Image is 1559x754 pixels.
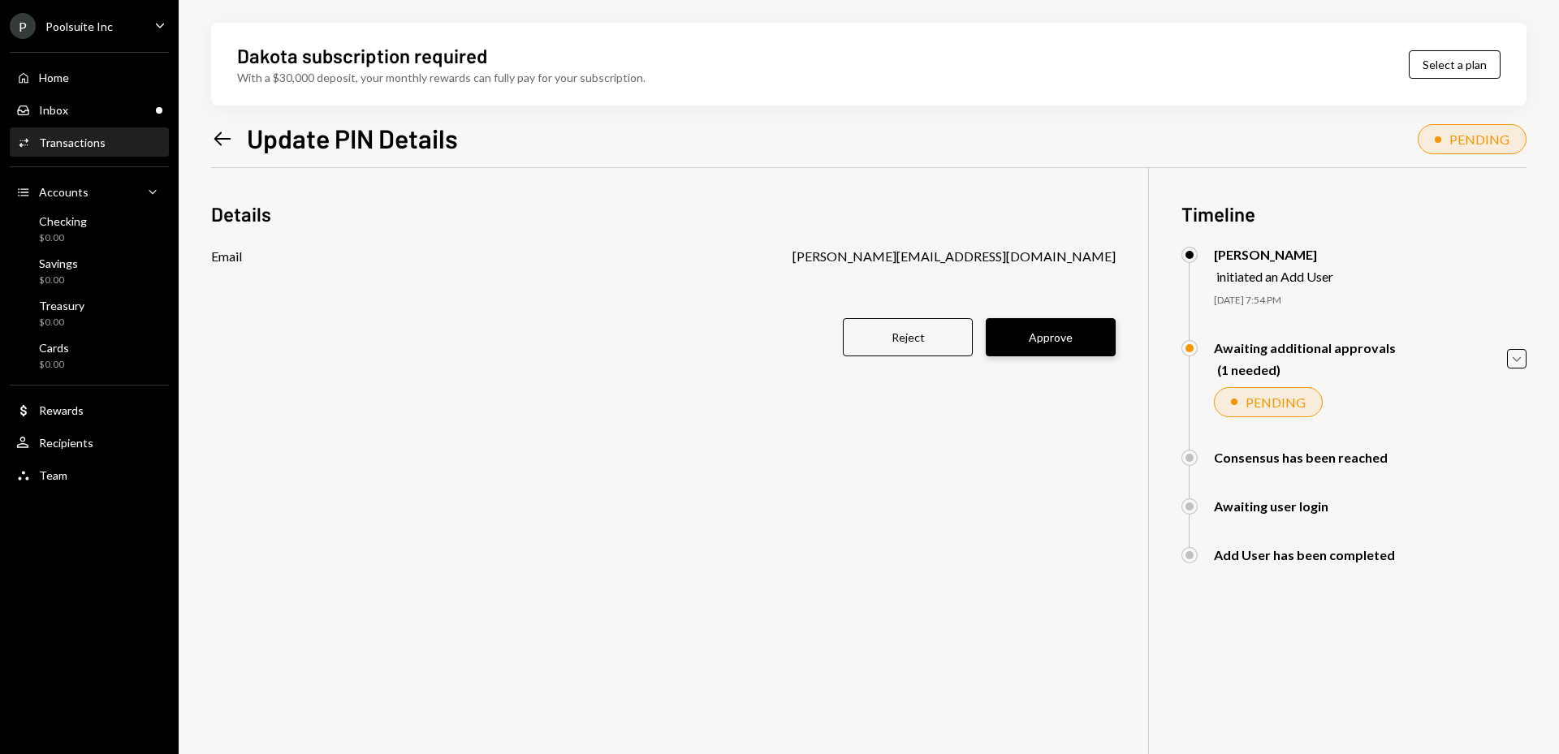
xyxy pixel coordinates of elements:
[211,247,242,266] div: Email
[1214,498,1328,514] div: Awaiting user login
[39,358,69,372] div: $0.00
[1449,131,1509,147] div: PENDING
[1214,547,1395,562] div: Add User has been completed
[39,103,68,117] div: Inbox
[39,231,87,245] div: $0.00
[237,42,487,69] div: Dakota subscription required
[39,71,69,84] div: Home
[10,460,169,489] a: Team
[1217,362,1396,377] div: (1 needed)
[1214,450,1388,465] div: Consensus has been reached
[39,136,106,149] div: Transactions
[10,95,169,124] a: Inbox
[1181,200,1527,227] h3: Timeline
[10,428,169,457] a: Recipients
[792,247,1116,266] div: [PERSON_NAME][EMAIL_ADDRESS][DOMAIN_NAME]
[39,214,87,228] div: Checking
[39,468,67,482] div: Team
[237,69,646,86] div: With a $30,000 deposit, your monthly rewards can fully pay for your subscription.
[10,62,169,92] a: Home
[39,185,89,199] div: Accounts
[10,395,169,424] a: Rewards
[247,122,458,154] h1: Update PIN Details
[1246,394,1306,410] div: PENDING
[45,19,113,33] div: Poolsuite Inc
[10,177,169,206] a: Accounts
[39,436,93,450] div: Recipients
[1214,247,1333,262] div: [PERSON_NAME]
[10,294,169,333] a: Treasury$0.00
[39,316,84,330] div: $0.00
[39,341,69,355] div: Cards
[211,200,271,227] h3: Details
[10,336,169,375] a: Cards$0.00
[10,13,36,39] div: P
[10,252,169,291] a: Savings$0.00
[1409,50,1501,79] button: Select a plan
[39,403,84,417] div: Rewards
[39,299,84,312] div: Treasury
[1214,294,1527,308] div: [DATE] 7:54 PM
[1216,269,1333,284] div: initiated an Add User
[39,274,78,287] div: $0.00
[843,318,973,356] button: Reject
[10,209,169,248] a: Checking$0.00
[39,256,78,270] div: Savings
[10,127,169,157] a: Transactions
[1214,340,1396,355] div: Awaiting additional approvals
[986,318,1116,356] button: Approve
